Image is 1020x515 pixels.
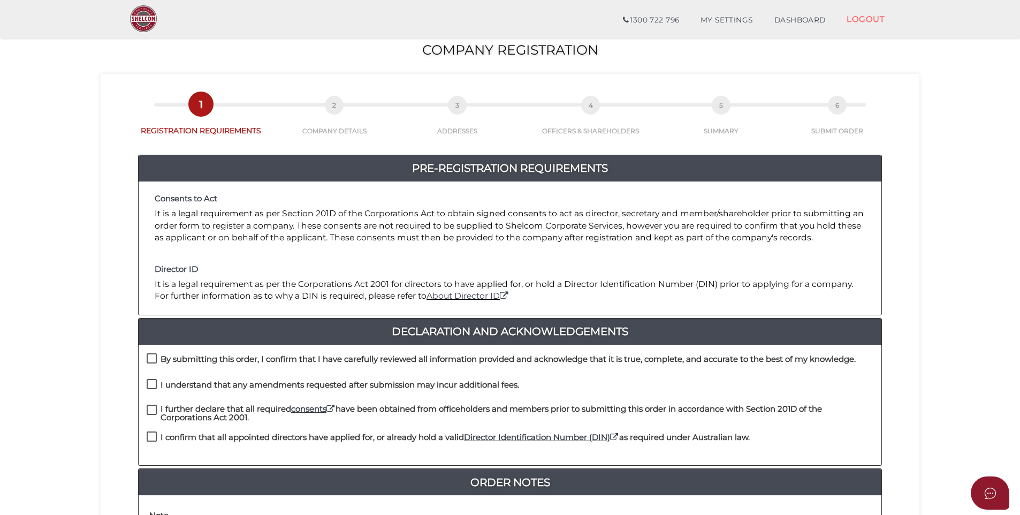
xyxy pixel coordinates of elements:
a: Declaration And Acknowledgements [139,323,881,340]
h4: I confirm that all appointed directors have applied for, or already hold a valid as required unde... [161,433,750,442]
a: MY SETTINGS [690,10,764,31]
a: Director Identification Number (DIN) [464,432,619,442]
span: 3 [448,96,467,115]
span: 6 [828,96,847,115]
a: consents [291,404,336,414]
a: Order Notes [139,474,881,491]
a: 4OFFICERS & SHAREHOLDERS [520,108,661,135]
a: 3ADDRESSES [394,108,520,135]
h4: Director ID [155,265,865,274]
a: DASHBOARD [764,10,836,31]
a: 5SUMMARY [661,108,782,135]
a: 1300 722 796 [612,10,690,31]
span: 4 [581,96,600,115]
h4: I understand that any amendments requested after submission may incur additional fees. [161,381,519,390]
span: 5 [712,96,730,115]
a: 2COMPANY DETAILS [275,108,395,135]
p: It is a legal requirement as per the Corporations Act 2001 for directors to have applied for, or ... [155,278,865,302]
button: Open asap [971,476,1009,510]
a: About Director ID [427,291,509,301]
a: 1REGISTRATION REQUIREMENTS [127,107,275,136]
span: 2 [325,96,344,115]
a: LOGOUT [836,8,895,30]
a: Pre-Registration Requirements [139,160,881,177]
span: 1 [192,95,210,113]
h4: Consents to Act [155,194,865,203]
h4: I further declare that all required have been obtained from officeholders and members prior to su... [161,405,873,422]
p: It is a legal requirement as per Section 201D of the Corporations Act to obtain signed consents t... [155,208,865,244]
a: 6SUBMIT ORDER [781,108,893,135]
h4: By submitting this order, I confirm that I have carefully reviewed all information provided and a... [161,355,856,364]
